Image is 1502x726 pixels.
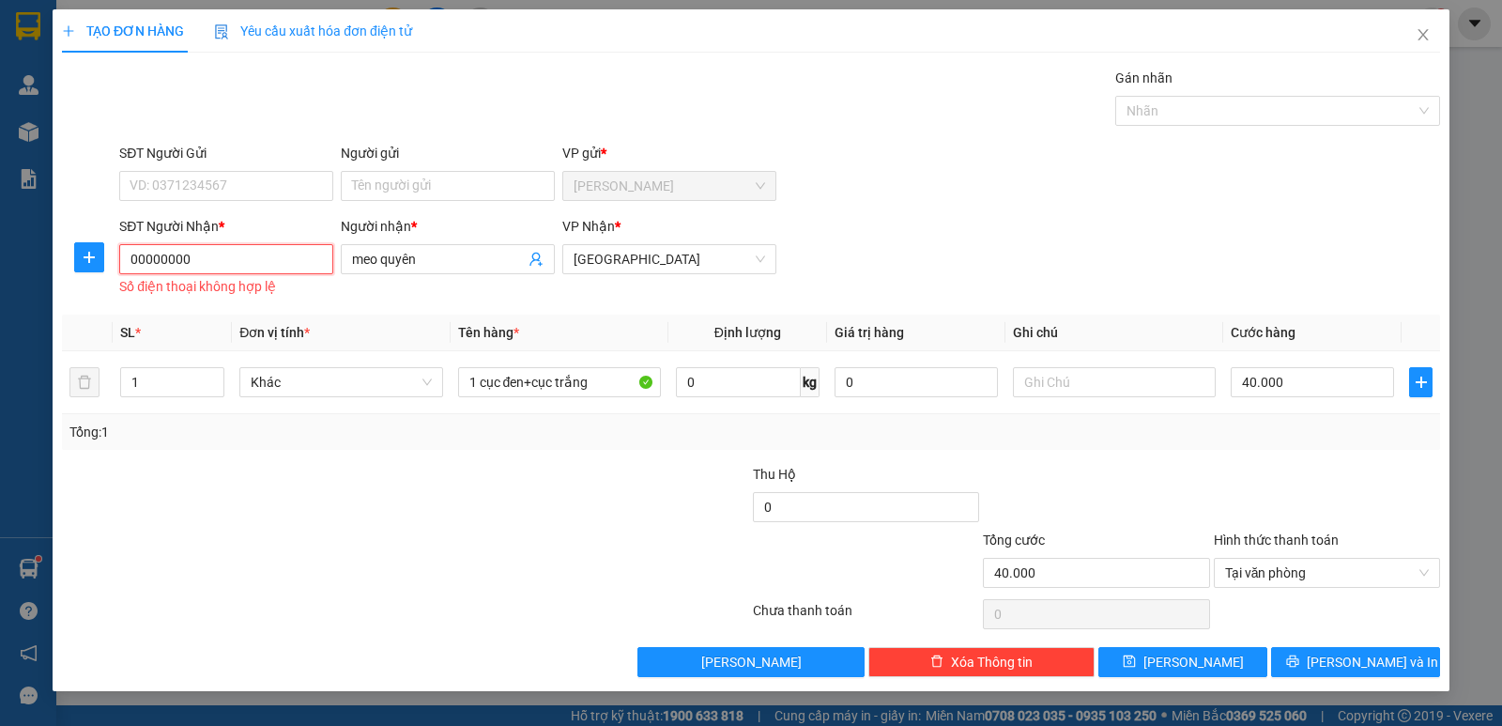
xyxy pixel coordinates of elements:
[868,647,1095,677] button: deleteXóa Thông tin
[1231,325,1295,340] span: Cước hàng
[930,655,943,670] span: delete
[637,647,864,677] button: [PERSON_NAME]
[214,23,412,39] span: Yêu cầu xuất hóa đơn điện tử
[74,242,104,272] button: plus
[1013,367,1216,397] input: Ghi Chú
[119,276,333,298] div: Số điện thoại không hợp lệ
[120,325,135,340] span: SL
[1397,9,1449,62] button: Close
[574,245,765,273] span: Sài Gòn
[574,172,765,200] span: Phan Rang
[62,24,75,38] span: plus
[562,143,776,163] div: VP gửi
[62,23,184,39] span: TẠO ĐƠN HÀNG
[119,143,333,163] div: SĐT Người Gửi
[1416,27,1431,42] span: close
[835,325,904,340] span: Giá trị hàng
[75,250,103,265] span: plus
[983,533,1045,548] span: Tổng cước
[69,422,581,442] div: Tổng: 1
[529,252,544,267] span: user-add
[341,216,555,237] div: Người nhận
[951,652,1033,672] span: Xóa Thông tin
[1271,647,1440,677] button: printer[PERSON_NAME] và In
[1005,315,1223,351] th: Ghi chú
[1115,70,1172,85] label: Gán nhãn
[835,367,998,397] input: 0
[562,219,615,234] span: VP Nhận
[1214,533,1339,548] label: Hình thức thanh toán
[714,325,781,340] span: Định lượng
[1307,652,1438,672] span: [PERSON_NAME] và In
[1286,655,1299,670] span: printer
[1409,367,1433,397] button: plus
[458,325,519,340] span: Tên hàng
[69,367,100,397] button: delete
[701,652,802,672] span: [PERSON_NAME]
[1143,652,1244,672] span: [PERSON_NAME]
[801,367,820,397] span: kg
[458,367,661,397] input: VD: Bàn, Ghế
[251,368,431,396] span: Khác
[1098,647,1267,677] button: save[PERSON_NAME]
[751,600,981,633] div: Chưa thanh toán
[214,24,229,39] img: icon
[119,216,333,237] div: SĐT Người Nhận
[753,467,796,482] span: Thu Hộ
[341,143,555,163] div: Người gửi
[1123,655,1136,670] span: save
[1410,375,1432,390] span: plus
[1225,559,1429,587] span: Tại văn phòng
[239,325,310,340] span: Đơn vị tính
